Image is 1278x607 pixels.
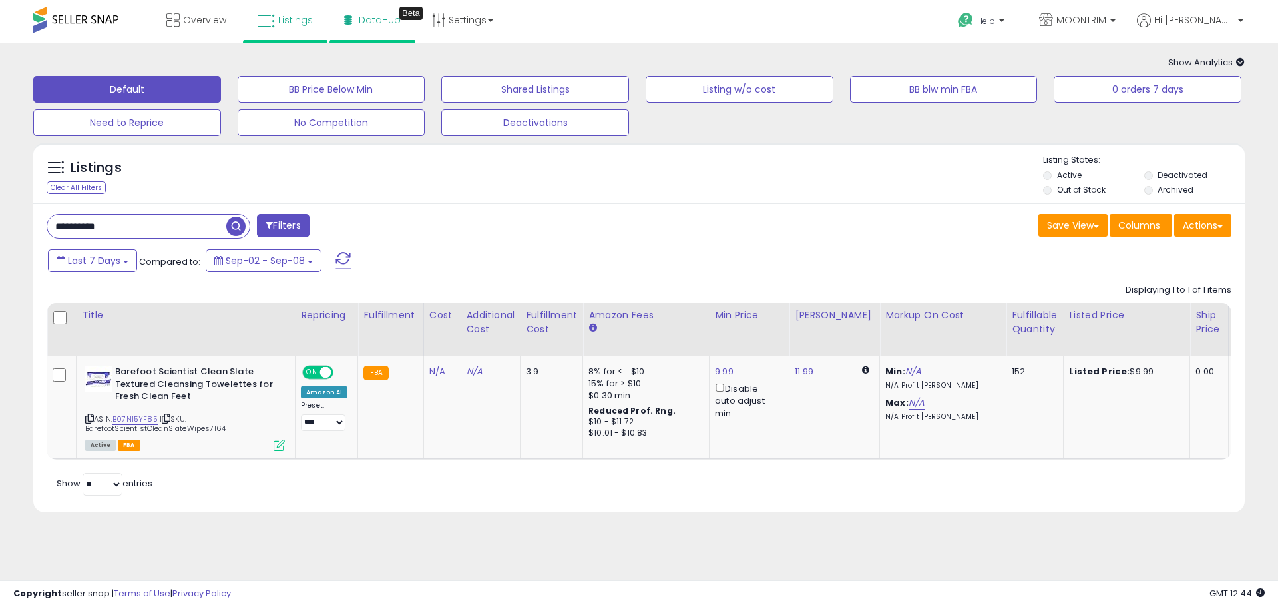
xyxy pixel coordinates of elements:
b: Min: [885,365,905,378]
span: Show Analytics [1168,56,1245,69]
a: Terms of Use [114,587,170,600]
div: ASIN: [85,366,285,450]
b: Barefoot Scientist Clean Slate Textured Cleansing Towelettes for Fresh Clean Feet [115,366,277,406]
img: 41-OABGLiVL._SL40_.jpg [85,366,112,392]
i: Get Help [957,12,974,29]
div: Disable auto adjust min [715,381,779,420]
a: N/A [467,365,483,378]
div: $10.01 - $10.83 [588,428,699,439]
a: Hi [PERSON_NAME] [1137,13,1243,43]
span: 2025-09-16 12:44 GMT [1209,587,1265,600]
span: All listings currently available for purchase on Amazon [85,440,116,451]
button: Shared Listings [441,76,629,103]
div: $9.99 [1069,366,1179,378]
button: Actions [1174,214,1231,237]
div: Listed Price [1069,308,1184,322]
button: 0 orders 7 days [1054,76,1241,103]
div: Markup on Cost [885,308,1000,322]
span: Last 7 Days [68,254,120,267]
label: Archived [1158,184,1193,195]
p: Listing States: [1043,154,1244,167]
div: Amazon AI [301,386,347,398]
div: Min Price [715,308,783,322]
button: Filters [257,214,309,237]
a: N/A [909,396,925,410]
div: Tooltip anchor [399,7,423,20]
span: Sep-02 - Sep-08 [226,254,305,267]
button: BB Price Below Min [238,76,425,103]
div: Cost [429,308,455,322]
button: Sep-02 - Sep-08 [206,249,321,272]
b: Max: [885,396,909,409]
b: Reduced Prof. Rng. [588,405,676,416]
div: Ship Price [1195,308,1222,336]
p: N/A Profit [PERSON_NAME] [885,381,996,390]
div: Displaying 1 to 1 of 1 items [1126,284,1231,297]
span: | SKU: BarefootScientistCleanSlateWipes7164 [85,414,226,434]
label: Active [1057,169,1082,181]
div: Fulfillment Cost [526,308,577,336]
a: 9.99 [715,365,734,378]
div: Fulfillment [363,308,417,322]
div: 0.00 [1195,366,1217,378]
a: Privacy Policy [172,587,231,600]
span: Show: entries [57,477,152,490]
button: Need to Reprice [33,109,221,136]
h5: Listings [71,159,122,177]
div: $0.30 min [588,390,699,402]
div: Additional Cost [467,308,515,336]
a: 11.99 [795,365,813,378]
label: Out of Stock [1057,184,1106,195]
div: [PERSON_NAME] [795,308,874,322]
button: Default [33,76,221,103]
div: 15% for > $10 [588,378,699,390]
button: Columns [1110,214,1172,237]
button: Listing w/o cost [646,76,833,103]
div: Repricing [301,308,352,322]
div: Clear All Filters [47,181,106,194]
p: N/A Profit [PERSON_NAME] [885,412,996,422]
a: B07N15YF85 [112,414,158,425]
div: 152 [1012,366,1053,378]
span: OFF [331,367,353,378]
span: Compared to: [139,255,200,268]
button: BB blw min FBA [850,76,1038,103]
span: FBA [118,440,140,451]
span: DataHub [359,13,401,27]
div: Preset: [301,401,347,431]
button: Last 7 Days [48,249,137,272]
div: 8% for <= $10 [588,366,699,378]
div: $10 - $11.72 [588,416,699,428]
span: MOONTRIM [1056,13,1106,27]
strong: Copyright [13,587,62,600]
a: N/A [429,365,445,378]
small: FBA [363,366,388,380]
div: seller snap | | [13,588,231,600]
div: 3.9 [526,366,572,378]
span: Columns [1118,219,1160,232]
b: Listed Price: [1069,365,1130,378]
button: Deactivations [441,109,629,136]
div: Title [82,308,290,322]
span: Help [977,15,995,27]
div: Amazon Fees [588,308,704,322]
div: Fulfillable Quantity [1012,308,1058,336]
span: Overview [183,13,226,27]
span: ON [304,367,320,378]
label: Deactivated [1158,169,1207,181]
span: Listings [278,13,313,27]
a: Help [947,2,1018,43]
small: Amazon Fees. [588,322,596,334]
th: The percentage added to the cost of goods (COGS) that forms the calculator for Min & Max prices. [880,303,1006,356]
span: Hi [PERSON_NAME] [1154,13,1234,27]
button: No Competition [238,109,425,136]
button: Save View [1038,214,1108,237]
a: N/A [905,365,921,378]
